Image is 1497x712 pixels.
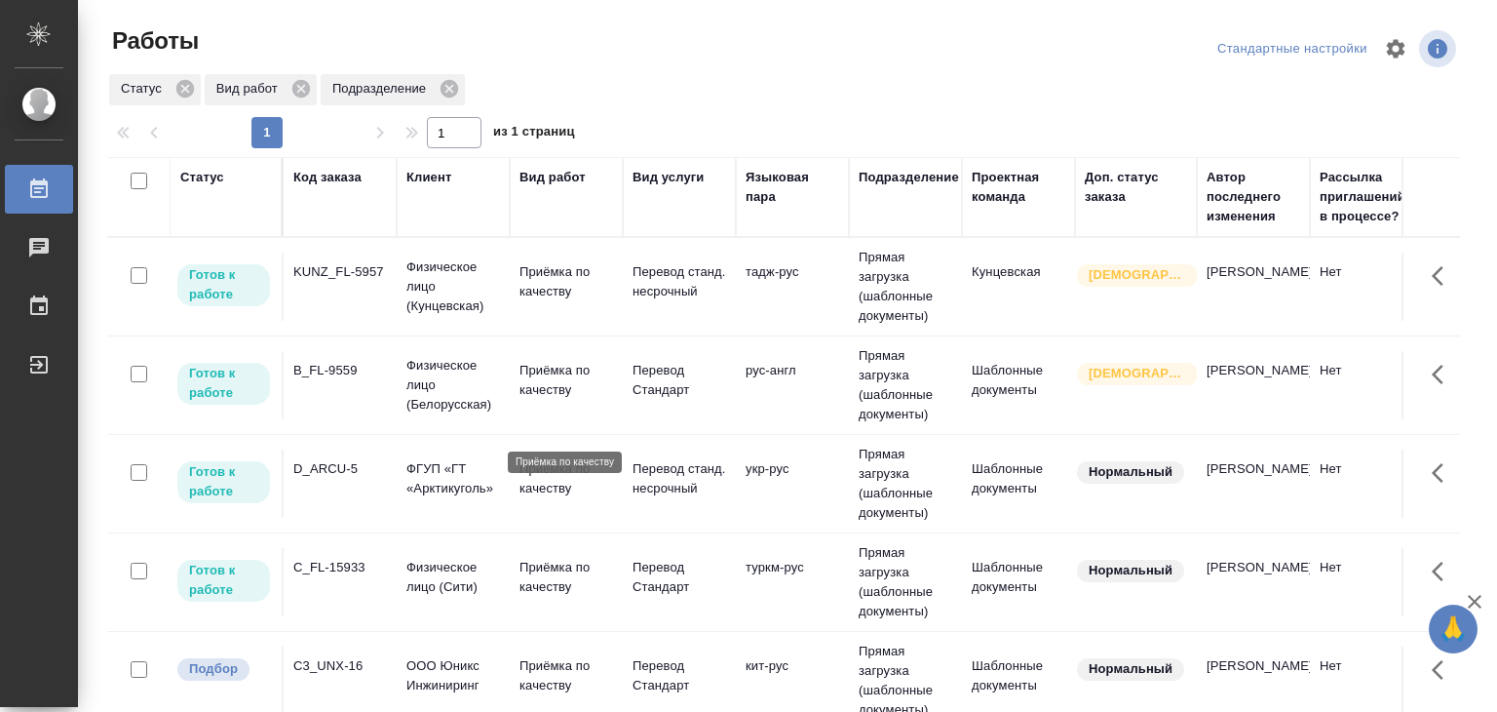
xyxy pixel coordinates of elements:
[1197,548,1310,616] td: [PERSON_NAME]
[1419,30,1460,67] span: Посмотреть информацию
[1420,351,1467,398] button: Здесь прячутся важные кнопки
[406,459,500,498] p: ФГУП «ГТ «Арктикуголь»
[972,168,1065,207] div: Проектная команда
[1310,351,1423,419] td: Нет
[189,462,258,501] p: Готов к работе
[1089,561,1172,580] p: Нормальный
[406,257,500,316] p: Физическое лицо (Кунцевская)
[121,79,169,99] p: Статус
[1310,548,1423,616] td: Нет
[293,168,362,187] div: Код заказа
[1437,609,1470,650] span: 🙏
[1089,265,1186,285] p: [DEMOGRAPHIC_DATA]
[962,548,1075,616] td: Шаблонные документы
[1197,253,1310,321] td: [PERSON_NAME]
[849,534,962,631] td: Прямая загрузка (шаблонные документы)
[406,656,500,695] p: ООО Юникс Инжиниринг
[406,558,500,597] p: Физическое лицо (Сити)
[1089,462,1172,482] p: Нормальный
[332,79,433,99] p: Подразделение
[1212,34,1372,64] div: split button
[1197,450,1310,518] td: [PERSON_NAME]
[180,168,224,187] div: Статус
[189,561,258,600] p: Готов к работе
[293,262,387,282] div: KUNZ_FL-5957
[493,120,575,148] span: из 1 страниц
[175,459,272,505] div: Исполнитель может приступить к работе
[849,435,962,533] td: Прямая загрузка (шаблонные документы)
[293,459,387,479] div: D_ARCU-5
[293,361,387,380] div: B_FL-9559
[633,558,726,597] p: Перевод Стандарт
[189,364,258,403] p: Готов к работе
[1372,25,1419,72] span: Настроить таблицу
[1089,659,1172,679] p: Нормальный
[962,450,1075,518] td: Шаблонные документы
[406,356,500,415] p: Физическое лицо (Белорусская)
[1420,450,1467,496] button: Здесь прячутся важные кнопки
[859,168,959,187] div: Подразделение
[1310,253,1423,321] td: Нет
[205,74,317,105] div: Вид работ
[175,262,272,308] div: Исполнитель может приступить к работе
[519,459,613,498] p: Приёмка по качеству
[746,168,839,207] div: Языковая пара
[293,656,387,676] div: C3_UNX-16
[175,656,272,683] div: Можно подбирать исполнителей
[1420,548,1467,595] button: Здесь прячутся важные кнопки
[736,253,849,321] td: тадж-рус
[189,265,258,304] p: Готов к работе
[519,361,613,400] p: Приёмка по качеству
[109,74,201,105] div: Статус
[519,168,586,187] div: Вид работ
[175,558,272,604] div: Исполнитель может приступить к работе
[849,238,962,336] td: Прямая загрузка (шаблонные документы)
[633,459,726,498] p: Перевод станд. несрочный
[321,74,465,105] div: Подразделение
[293,558,387,577] div: C_FL-15933
[633,656,726,695] p: Перевод Стандарт
[962,253,1075,321] td: Кунцевская
[519,558,613,597] p: Приёмка по качеству
[175,361,272,407] div: Исполнитель может приступить к работе
[962,351,1075,419] td: Шаблонные документы
[1420,647,1467,693] button: Здесь прячутся важные кнопки
[633,361,726,400] p: Перевод Стандарт
[519,656,613,695] p: Приёмка по качеству
[633,262,726,301] p: Перевод станд. несрочный
[1420,253,1467,299] button: Здесь прячутся важные кнопки
[216,79,285,99] p: Вид работ
[189,659,238,679] p: Подбор
[736,351,849,419] td: рус-англ
[1429,605,1478,653] button: 🙏
[519,262,613,301] p: Приёмка по качеству
[107,25,199,57] span: Работы
[736,548,849,616] td: туркм-рус
[1089,364,1186,383] p: [DEMOGRAPHIC_DATA]
[1207,168,1300,226] div: Автор последнего изменения
[633,168,705,187] div: Вид услуги
[1085,168,1187,207] div: Доп. статус заказа
[1197,351,1310,419] td: [PERSON_NAME]
[736,450,849,518] td: укр-рус
[1320,168,1413,226] div: Рассылка приглашений в процессе?
[1310,450,1423,518] td: Нет
[849,336,962,434] td: Прямая загрузка (шаблонные документы)
[406,168,451,187] div: Клиент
